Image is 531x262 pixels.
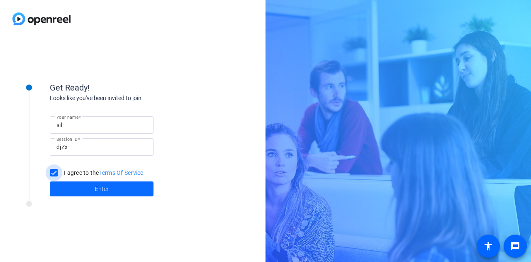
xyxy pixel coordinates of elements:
mat-icon: accessibility [483,241,493,251]
label: I agree to the [62,169,144,177]
mat-label: Your name [56,115,78,120]
mat-icon: message [510,241,520,251]
span: Enter [95,185,109,193]
button: Enter [50,181,153,196]
mat-label: Session ID [56,137,78,142]
div: Get Ready! [50,81,216,94]
div: Looks like you've been invited to join [50,94,216,103]
a: Terms Of Service [99,169,144,176]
